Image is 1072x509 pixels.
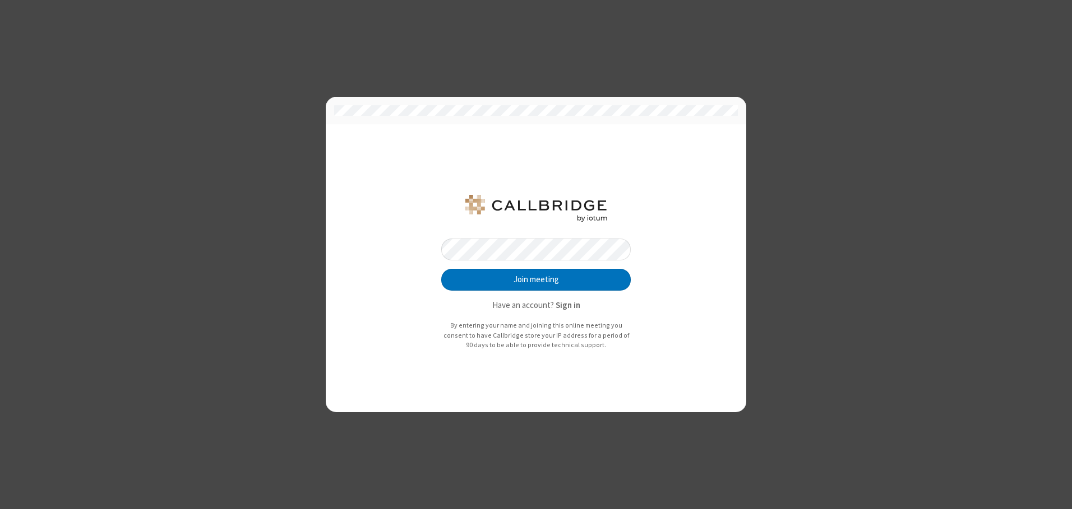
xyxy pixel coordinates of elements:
p: Have an account? [441,299,631,312]
button: Join meeting [441,269,631,291]
button: Sign in [556,299,580,312]
strong: Sign in [556,300,580,310]
p: By entering your name and joining this online meeting you consent to have Callbridge store your I... [441,320,631,350]
img: QA Selenium DO NOT DELETE OR CHANGE [463,195,609,222]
